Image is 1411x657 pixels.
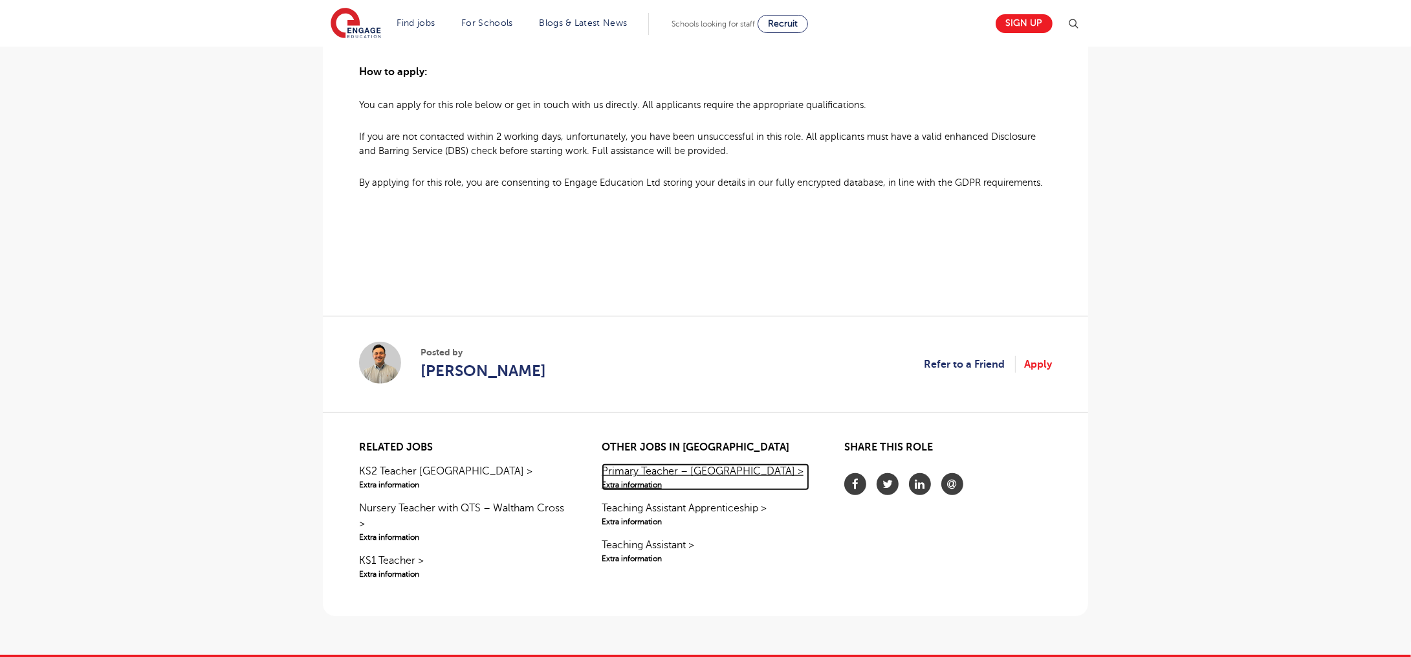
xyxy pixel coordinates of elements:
[359,131,1036,156] span: If you are not contacted within 2 working days, unfortunately, you have been unsuccessful in this...
[602,463,809,491] a: Primary Teacher – [GEOGRAPHIC_DATA] >Extra information
[602,553,809,564] span: Extra information
[461,18,512,28] a: For Schools
[359,177,1043,188] span: By applying for this role, you are consenting to Engage Education Ltd storing your details in our...
[359,100,866,110] span: You can apply for this role below or get in touch with us directly. All applicants require the ap...
[768,19,798,28] span: Recruit
[602,516,809,528] span: Extra information
[540,18,628,28] a: Blogs & Latest News
[758,15,808,33] a: Recruit
[359,463,567,491] a: KS2 Teacher [GEOGRAPHIC_DATA] >Extra information
[359,568,567,580] span: Extra information
[1024,356,1052,373] a: Apply
[359,531,567,543] span: Extra information
[602,441,809,454] h2: Other jobs in [GEOGRAPHIC_DATA]
[359,479,567,491] span: Extra information
[421,359,546,383] a: [PERSON_NAME]
[672,19,755,28] span: Schools looking for staff
[331,8,381,40] img: Engage Education
[924,356,1016,373] a: Refer to a Friend
[602,500,809,528] a: Teaching Assistant Apprenticeship >Extra information
[844,441,1052,460] h2: Share this role
[602,537,809,564] a: Teaching Assistant >Extra information
[421,346,546,359] span: Posted by
[359,553,567,580] a: KS1 Teacher >Extra information
[359,66,428,78] span: How to apply:
[996,14,1053,33] a: Sign up
[359,500,567,543] a: Nursery Teacher with QTS – Waltham Cross >Extra information
[602,479,809,491] span: Extra information
[359,441,567,454] h2: Related jobs
[397,18,435,28] a: Find jobs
